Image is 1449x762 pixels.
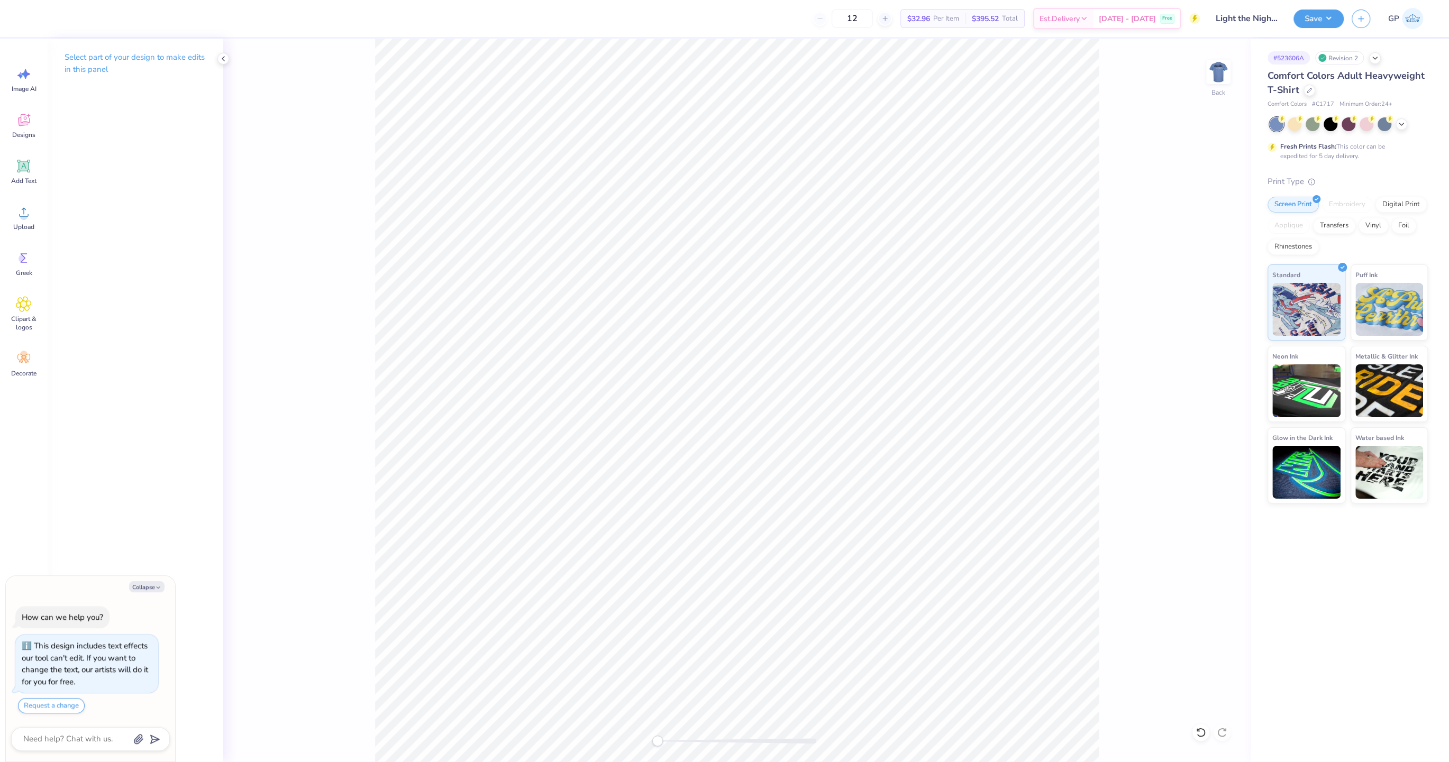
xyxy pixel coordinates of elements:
span: Comfort Colors [1268,100,1307,109]
span: Metallic & Glitter Ink [1355,351,1418,362]
span: Total [1002,13,1018,24]
div: Rhinestones [1268,239,1319,255]
div: Applique [1268,218,1310,234]
span: # C1717 [1312,100,1334,109]
span: Neon Ink [1272,351,1298,362]
div: Revision 2 [1315,51,1364,65]
div: Transfers [1313,218,1355,234]
img: Gene Padilla [1402,8,1423,29]
span: Decorate [11,369,37,378]
div: Back [1211,88,1225,97]
input: Untitled Design [1208,8,1286,29]
p: Select part of your design to make edits in this panel [65,51,206,76]
span: Greek [16,269,32,277]
span: Clipart & logos [6,315,41,332]
div: Digital Print [1375,197,1427,213]
img: Metallic & Glitter Ink [1355,364,1424,417]
span: Glow in the Dark Ink [1272,432,1333,443]
div: Vinyl [1359,218,1388,234]
span: Standard [1272,269,1300,280]
img: Glow in the Dark Ink [1272,446,1341,499]
span: $395.52 [972,13,999,24]
div: Print Type [1268,176,1428,188]
span: [DATE] - [DATE] [1099,13,1156,24]
img: Puff Ink [1355,283,1424,336]
span: Add Text [11,177,37,185]
span: Image AI [12,85,37,93]
div: This design includes text effects our tool can't edit. If you want to change the text, our artist... [22,640,148,687]
div: How can we help you? [22,612,103,622]
img: Back [1208,61,1229,82]
div: Embroidery [1322,197,1372,213]
strong: Fresh Prints Flash: [1280,142,1336,151]
button: Save [1293,10,1344,28]
span: Per Item [933,13,959,24]
span: Minimum Order: 24 + [1339,100,1392,109]
span: Free [1162,15,1172,22]
span: Water based Ink [1355,432,1404,443]
span: Upload [13,223,34,231]
div: This color can be expedited for 5 day delivery. [1280,142,1410,161]
span: Puff Ink [1355,269,1378,280]
div: Foil [1391,218,1416,234]
span: GP [1388,13,1399,25]
div: Accessibility label [652,736,663,746]
a: GP [1383,8,1428,29]
img: Standard [1272,283,1341,336]
img: Neon Ink [1272,364,1341,417]
img: Water based Ink [1355,446,1424,499]
div: Screen Print [1268,197,1319,213]
span: Comfort Colors Adult Heavyweight T-Shirt [1268,69,1425,96]
button: Collapse [129,581,165,592]
input: – – [832,9,873,28]
span: Est. Delivery [1040,13,1080,24]
span: Designs [12,131,35,139]
div: # 523606A [1268,51,1310,65]
span: $32.96 [907,13,930,24]
button: Request a change [18,698,85,713]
